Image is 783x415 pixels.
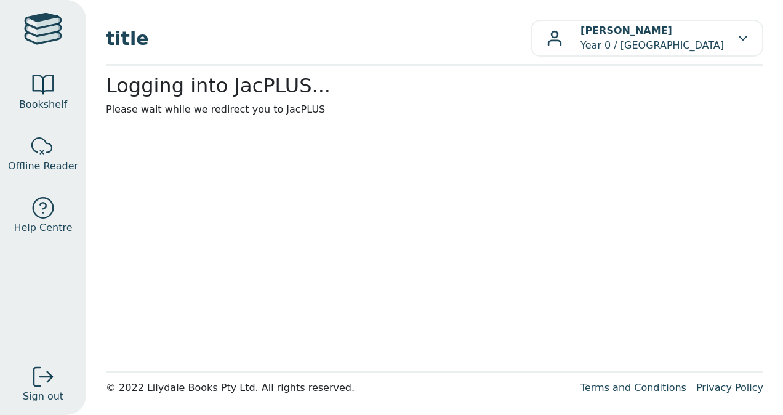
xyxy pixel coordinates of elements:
span: title [106,25,531,52]
p: Year 0 / [GEOGRAPHIC_DATA] [580,23,724,53]
div: © 2022 Lilydale Books Pty Ltd. All rights reserved. [106,381,571,395]
p: Please wait while we redirect you to JacPLUS [106,102,763,117]
span: Help Centre [14,220,72,235]
span: Offline Reader [8,159,78,174]
h2: Logging into JacPLUS... [106,74,763,97]
a: Privacy Policy [696,382,763,393]
span: Bookshelf [19,97,67,112]
span: Sign out [23,389,63,404]
b: [PERSON_NAME] [580,25,672,36]
a: Terms and Conditions [580,382,686,393]
button: [PERSON_NAME]Year 0 / [GEOGRAPHIC_DATA] [531,20,763,57]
